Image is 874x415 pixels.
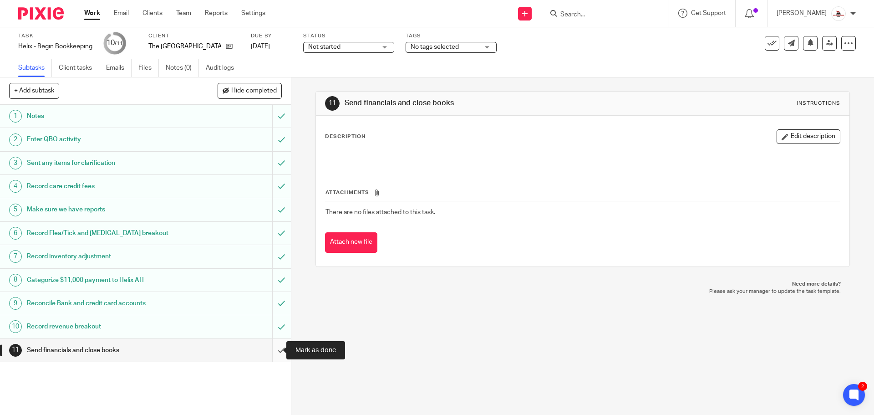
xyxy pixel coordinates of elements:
[218,83,282,98] button: Hide completed
[114,9,129,18] a: Email
[325,133,366,140] p: Description
[325,281,840,288] p: Need more details?
[9,344,22,357] div: 11
[325,209,435,215] span: There are no files attached to this task.
[9,157,22,169] div: 3
[9,133,22,146] div: 2
[27,343,184,357] h1: Send financials and close books
[9,297,22,310] div: 9
[9,83,59,98] button: + Add subtask
[27,297,184,310] h1: Reconcile Bank and credit card accounts
[858,382,867,391] div: 2
[303,32,394,40] label: Status
[27,203,184,216] h1: Make sure we have reports
[231,87,277,95] span: Hide completed
[9,250,22,263] div: 7
[166,59,199,77] a: Notes (0)
[9,180,22,193] div: 4
[18,42,92,51] div: Helix - Begin Bookkeeping
[777,9,827,18] p: [PERSON_NAME]
[18,7,64,20] img: Pixie
[18,59,52,77] a: Subtasks
[148,32,239,40] label: Client
[27,133,184,146] h1: Enter QBO activity
[9,204,22,216] div: 5
[205,9,228,18] a: Reports
[107,38,123,48] div: 10
[115,41,123,46] small: /11
[148,42,221,51] p: The [GEOGRAPHIC_DATA]
[325,190,369,195] span: Attachments
[9,320,22,333] div: 10
[27,320,184,333] h1: Record revenue breakout
[138,59,159,77] a: Files
[27,226,184,240] h1: Record Flea/Tick and [MEDICAL_DATA] breakout
[59,59,99,77] a: Client tasks
[831,6,846,21] img: EtsyProfilePhoto.jpg
[106,59,132,77] a: Emails
[27,273,184,287] h1: Categorize $11,000 payment to Helix AH
[142,9,163,18] a: Clients
[241,9,265,18] a: Settings
[411,44,459,50] span: No tags selected
[27,250,184,263] h1: Record inventory adjustment
[27,156,184,170] h1: Sent any items for clarification
[325,96,340,111] div: 11
[325,288,840,295] p: Please ask your manager to update the task template.
[251,32,292,40] label: Due by
[308,44,340,50] span: Not started
[559,11,641,19] input: Search
[406,32,497,40] label: Tags
[345,98,602,108] h1: Send financials and close books
[176,9,191,18] a: Team
[777,129,840,144] button: Edit description
[691,10,726,16] span: Get Support
[797,100,840,107] div: Instructions
[27,179,184,193] h1: Record care credit fees
[27,109,184,123] h1: Notes
[206,59,241,77] a: Audit logs
[84,9,100,18] a: Work
[18,32,92,40] label: Task
[251,43,270,50] span: [DATE]
[9,227,22,240] div: 6
[325,232,377,253] button: Attach new file
[9,274,22,287] div: 8
[9,110,22,123] div: 1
